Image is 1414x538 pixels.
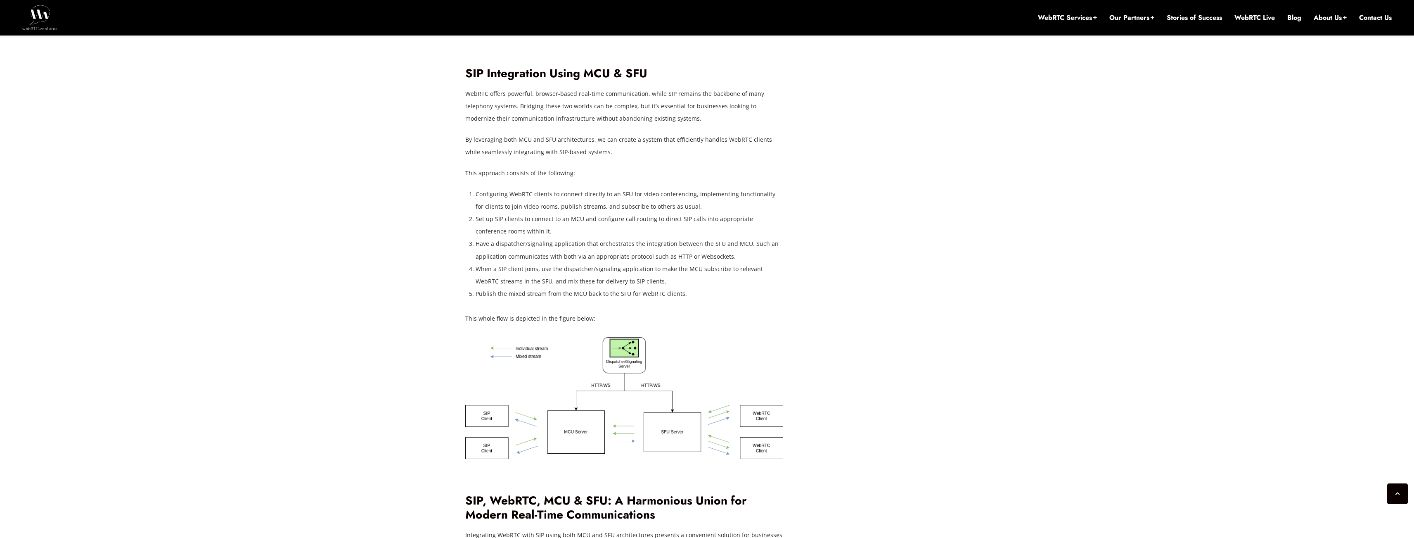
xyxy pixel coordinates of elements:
p: WebRTC offers powerful, browser-based real-time communication, while SIP remains the backbone of ... [465,88,783,125]
a: Contact Us [1359,13,1392,22]
a: WebRTC Live [1234,13,1275,22]
img: WebRTC.ventures [22,5,57,30]
a: Blog [1287,13,1301,22]
li: Set up SIP clients to connect to an MCU and configure call routing to direct SIP calls into appro... [476,213,783,238]
a: WebRTC Services [1038,13,1097,22]
p: By leveraging both MCU and SFU architectures, we can create a system that efficiently handles Web... [465,133,783,158]
a: Stories of Success [1167,13,1222,22]
li: Publish the mixed stream from the MCU back to the SFU for WebRTC clients. [476,288,783,300]
p: This whole flow is depicted in the figure below: [465,312,783,325]
a: Our Partners [1109,13,1154,22]
li: Have a dispatcher/signaling application that orchestrates the integration between the SFU and MCU... [476,238,783,262]
h2: SIP, WebRTC, MCU & SFU: A Harmonious Union for Modern Real-Time Communications [465,494,783,522]
h2: SIP Integration Using MCU & SFU [465,67,783,81]
p: This approach consists of the following: [465,167,783,179]
li: When a SIP client joins, use the dispatcher/signaling application to make the MCU subscribe to re... [476,263,783,288]
a: About Us [1314,13,1347,22]
li: Configuring WebRTC clients to connect directly to an SFU for video conferencing, implementing fun... [476,188,783,213]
